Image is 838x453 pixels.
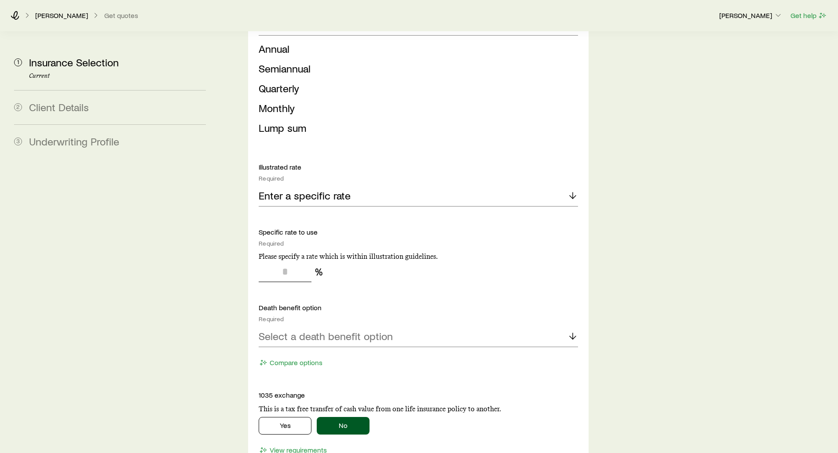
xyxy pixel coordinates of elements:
span: Monthly [259,101,295,114]
li: Annual [259,39,572,59]
div: Required [259,175,578,182]
li: Quarterly [259,79,572,98]
li: Lump sum [259,118,572,138]
span: Insurance Selection [29,56,119,69]
button: No [317,417,370,435]
div: Required [259,240,578,247]
div: % [315,265,323,278]
span: Underwriting Profile [29,135,119,148]
button: Get quotes [104,11,139,20]
button: Yes [259,417,311,435]
span: Client Details [29,101,89,113]
span: 3 [14,138,22,145]
p: Please specify a rate which is within illustration guidelines. [259,252,578,261]
li: Semiannual [259,59,572,79]
p: Specific rate to use [259,228,578,236]
p: Illustrated rate [259,163,578,171]
div: Required [259,315,578,323]
p: Enter a specific rate [259,189,351,202]
li: Monthly [259,98,572,118]
button: Compare options [259,358,323,368]
span: Annual [259,42,289,55]
span: Quarterly [259,82,299,94]
p: Death benefit option [259,303,578,312]
p: This is a tax free transfer of cash value from one life insurance policy to another. [259,405,578,413]
p: [PERSON_NAME] [35,11,88,20]
button: Get help [790,11,827,21]
button: [PERSON_NAME] [719,11,783,21]
p: Current [29,72,206,80]
span: Lump sum [259,121,306,134]
p: 1035 exchange [259,391,578,399]
span: 2 [14,103,22,111]
p: [PERSON_NAME] [719,11,783,20]
span: 1 [14,58,22,66]
span: Semiannual [259,62,311,75]
p: Select a death benefit option [259,330,393,342]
